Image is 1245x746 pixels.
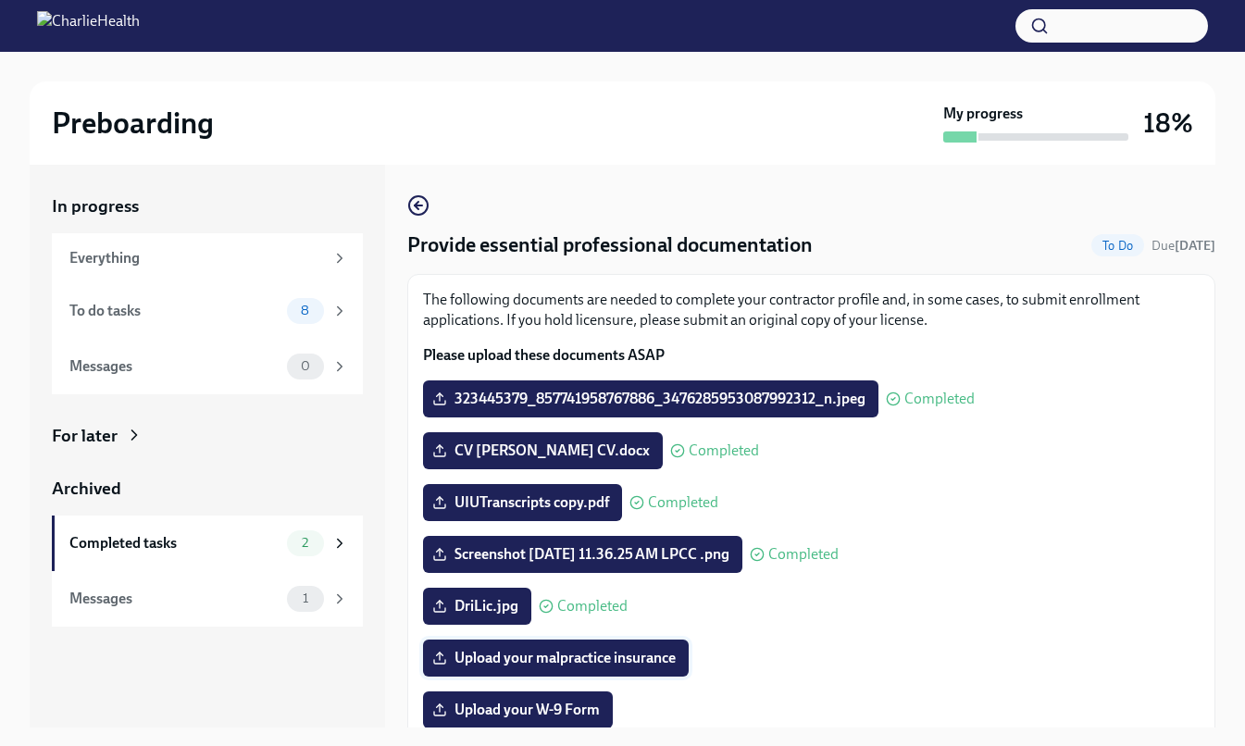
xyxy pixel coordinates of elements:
span: UIUTranscripts copy.pdf [436,493,609,512]
span: Completed [557,599,628,614]
label: Upload your W-9 Form [423,691,613,728]
span: Upload your malpractice insurance [436,649,676,667]
a: For later [52,424,363,448]
a: In progress [52,194,363,218]
span: Completed [648,495,718,510]
div: Messages [69,356,280,377]
span: Upload your W-9 Form [436,701,600,719]
h3: 18% [1143,106,1193,140]
h2: Preboarding [52,105,214,142]
span: Completed [689,443,759,458]
span: CV [PERSON_NAME] CV.docx [436,441,650,460]
label: 323445379_857741958767886_3476285953087992312_n.jpeg [423,380,878,417]
strong: [DATE] [1175,238,1215,254]
span: 8 [290,304,320,317]
div: Completed tasks [69,533,280,553]
div: Messages [69,589,280,609]
a: Completed tasks2 [52,516,363,571]
span: 323445379_857741958767886_3476285953087992312_n.jpeg [436,390,865,408]
span: 2 [291,536,319,550]
span: Screenshot [DATE] 11.36.25 AM LPCC .png [436,545,729,564]
div: Everything [69,248,324,268]
span: Due [1152,238,1215,254]
label: DriLic.jpg [423,588,531,625]
strong: Please upload these documents ASAP [423,346,665,364]
label: Screenshot [DATE] 11.36.25 AM LPCC .png [423,536,742,573]
a: Messages0 [52,339,363,394]
span: 0 [290,359,321,373]
a: Messages1 [52,571,363,627]
div: For later [52,424,118,448]
label: UIUTranscripts copy.pdf [423,484,622,521]
a: To do tasks8 [52,283,363,339]
p: The following documents are needed to complete your contractor profile and, in some cases, to sub... [423,290,1200,330]
a: Archived [52,477,363,501]
strong: My progress [943,104,1023,124]
a: Everything [52,233,363,283]
span: Completed [768,547,839,562]
div: To do tasks [69,301,280,321]
span: October 13th, 2025 09:00 [1152,237,1215,255]
h4: Provide essential professional documentation [407,231,813,259]
label: Upload your malpractice insurance [423,640,689,677]
span: To Do [1091,239,1144,253]
span: 1 [292,591,319,605]
img: CharlieHealth [37,11,140,41]
span: Completed [904,392,975,406]
span: DriLic.jpg [436,597,518,615]
label: CV [PERSON_NAME] CV.docx [423,432,663,469]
